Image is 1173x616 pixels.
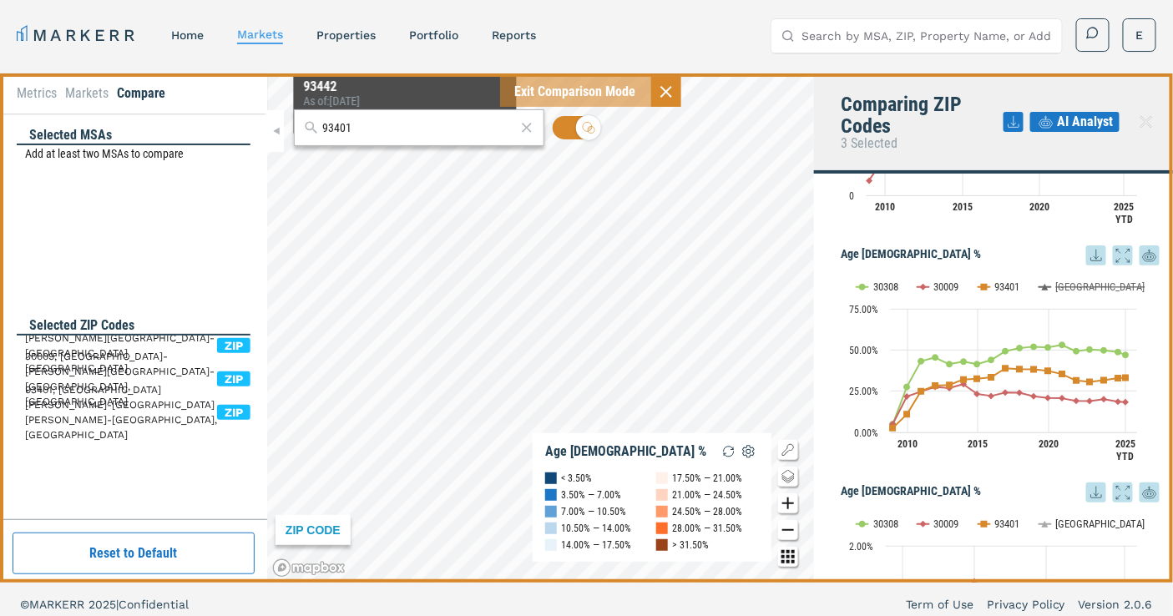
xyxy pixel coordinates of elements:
[904,393,911,400] path: Monday, 14 Dec, 19:00, 21.72. 30009.
[778,440,798,460] button: Show/Hide Legend Map Button
[841,265,1145,474] svg: Interactive chart
[1087,346,1094,353] path: Wednesday, 14 Dec, 19:00, 50.23. 30308.
[17,23,138,47] a: MARKERR
[1045,367,1052,374] path: Saturday, 14 Dec, 19:00, 37.27. 93401.
[1045,395,1052,401] path: Saturday, 14 Dec, 19:00, 20.76. 30009.
[854,427,878,439] text: 0.00%
[953,201,973,213] text: 2015
[974,361,981,367] path: Sunday, 14 Dec, 19:00, 41.36. 30308.
[561,487,621,503] div: 3.50% — 7.00%
[25,349,217,409] span: 30009, [GEOGRAPHIC_DATA]-[PERSON_NAME][GEOGRAPHIC_DATA]-[GEOGRAPHIC_DATA], [GEOGRAPHIC_DATA]
[276,515,351,545] div: ZIP CODE
[1017,345,1024,351] path: Thursday, 14 Dec, 19:00, 51.05. 30308.
[1101,377,1108,384] path: Thursday, 14 Dec, 19:00, 31.63. 93401.
[1136,27,1144,43] span: E
[875,201,895,213] text: 2010
[1101,347,1108,354] path: Thursday, 14 Dec, 19:00, 49.68. 30308.
[322,119,516,137] input: Search by MSA or ZIP Code
[988,374,995,381] path: Monday, 14 Dec, 19:00, 33.38. 93401.
[857,518,900,531] button: Show 30308
[1003,365,1009,371] path: Wednesday, 14 Dec, 19:00, 38.82. 93401.
[13,533,255,574] button: Reset to Default
[988,356,995,363] path: Monday, 14 Dec, 19:00, 43.85. 30308.
[1115,398,1122,405] path: Saturday, 14 Dec, 19:00, 18.58. 30009.
[1056,518,1145,530] text: [GEOGRAPHIC_DATA]
[974,391,981,397] path: Sunday, 14 Dec, 19:00, 23.22. 30009.
[918,358,925,365] path: Tuesday, 14 Dec, 19:00, 43.09. 30308.
[316,28,376,42] a: properties
[890,425,897,432] path: Sunday, 14 Dec, 19:00, 2.57. 93401.
[1115,438,1135,462] text: 2025 YTD
[672,503,742,520] div: 24.50% — 28.00%
[1017,390,1024,396] path: Thursday, 14 Dec, 19:00, 23.94. 30009.
[1031,393,1038,400] path: Friday, 14 Dec, 19:00, 21.85. 30009.
[409,28,458,42] a: Portfolio
[1003,389,1009,396] path: Wednesday, 14 Dec, 19:00, 24.14. 30009.
[778,467,798,487] button: Change style map button
[1031,344,1038,351] path: Friday, 14 Dec, 19:00, 51.92. 30308.
[267,73,815,583] canvas: Map
[17,316,250,336] div: Selected ZIP Codes
[1074,348,1080,355] path: Tuesday, 14 Dec, 19:00, 49.21. 30308.
[947,361,953,368] path: Friday, 14 Dec, 19:00, 41.29. 30308.
[918,518,961,531] button: Show 30009
[904,412,911,418] path: Monday, 14 Dec, 19:00, 10.86. 93401.
[961,359,968,366] path: Saturday, 14 Dec, 19:00, 42.82. 30308.
[1059,371,1066,377] path: Monday, 14 Dec, 19:00, 35.33. 93401.
[890,365,1130,432] g: 93401, line 3 of 4 with 18 data points.
[849,304,878,316] text: 75.00%
[492,28,536,42] a: reports
[1045,344,1052,351] path: Saturday, 14 Dec, 19:00, 51.49. 30308.
[988,393,995,400] path: Monday, 14 Dec, 19:00, 22.01. 30009.
[672,537,709,553] div: > 31.50%
[1101,396,1108,403] path: Thursday, 14 Dec, 19:00, 20. 30009.
[1074,397,1080,404] path: Tuesday, 14 Dec, 19:00, 19.05. 30009.
[304,108,507,128] div: Age [DEMOGRAPHIC_DATA] % :
[65,83,109,104] li: Markets
[841,482,1160,502] h5: Age [DEMOGRAPHIC_DATA] %
[867,177,873,184] path: Sunday, 14 Dec, 19:00, 0.71. 30009.
[25,316,217,376] span: 30308, [GEOGRAPHIC_DATA]-[PERSON_NAME][GEOGRAPHIC_DATA]-[GEOGRAPHIC_DATA], [GEOGRAPHIC_DATA]
[1031,366,1038,373] path: Friday, 14 Dec, 19:00, 38.2. 93401.
[961,376,968,383] path: Saturday, 14 Dec, 19:00, 32. 93401.
[906,596,973,613] a: Term of Use
[778,493,798,513] button: Zoom in map button
[978,280,1022,294] button: Show 93401
[841,137,1004,150] h5: 3 Selected
[1087,379,1094,386] path: Wednesday, 14 Dec, 19:00, 30.57. 93401.
[561,470,592,487] div: < 3.50%
[1115,375,1122,381] path: Saturday, 14 Dec, 19:00, 32.87. 93401.
[918,280,961,294] button: Show 30009
[972,578,978,585] path: Sunday, 14 Dec, 19:00, 1.42. 30009.
[119,598,189,611] span: Confidential
[801,19,1052,53] input: Search by MSA, ZIP, Property Name, or Address
[500,82,651,102] div: Exit Comparison Mode
[672,520,742,537] div: 28.00% — 31.50%
[841,93,1004,137] h4: Comparing ZIP Codes
[88,598,119,611] span: 2025 |
[1123,18,1156,52] button: E
[849,345,878,356] text: 50.00%
[237,28,283,41] a: markets
[1039,280,1074,294] button: Show USA
[1030,201,1050,213] text: 2020
[974,376,981,382] path: Sunday, 14 Dec, 19:00, 32.52. 93401.
[561,520,631,537] div: 10.50% — 14.00%
[17,126,250,145] div: Selected MSAs
[918,388,925,395] path: Tuesday, 14 Dec, 19:00, 24.84. 93401.
[1003,348,1009,355] path: Wednesday, 14 Dec, 19:00, 49.22. 30308.
[933,382,939,389] path: Wednesday, 14 Dec, 19:00, 28.32. 93401.
[1074,377,1080,384] path: Tuesday, 14 Dec, 19:00, 31.43. 93401.
[25,382,217,442] span: 93401, [GEOGRAPHIC_DATA][PERSON_NAME]-[GEOGRAPHIC_DATA][PERSON_NAME]-[GEOGRAPHIC_DATA], [GEOGRAPH...
[778,547,798,567] button: Other options map button
[171,28,204,42] a: home
[1039,518,1074,531] button: Show USA
[1059,395,1066,401] path: Monday, 14 Dec, 19:00, 20.62. 30009.
[849,190,854,202] text: 0
[117,83,165,104] li: Compare
[20,598,29,611] span: ©
[1039,438,1059,450] text: 2020
[1123,399,1130,406] path: Saturday, 14 Jun, 20:00, 18.32. 30009.
[304,79,507,128] div: Map Tooltip Content
[1123,375,1130,381] path: Saturday, 14 Jun, 20:00, 33.16. 93401.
